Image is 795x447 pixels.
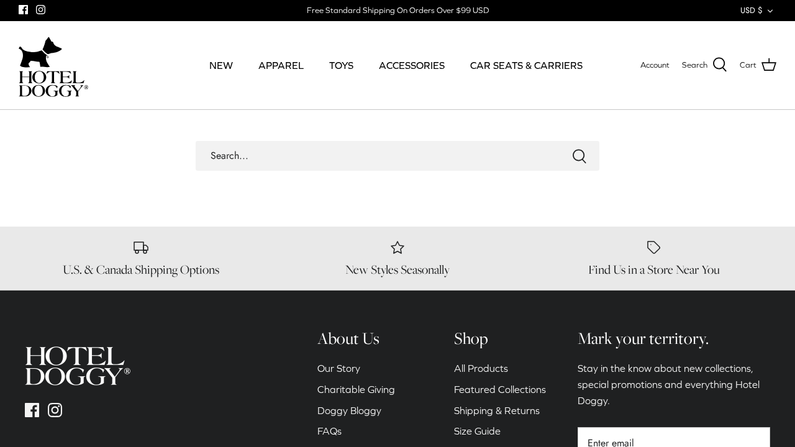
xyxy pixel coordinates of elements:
img: hoteldoggycom [19,71,88,97]
img: dog-icon.svg [19,34,62,71]
a: Instagram [48,403,62,417]
a: Our Story [317,363,360,374]
a: hoteldoggycom [19,34,88,97]
h6: New Styles Seasonally [275,262,519,278]
a: TOYS [318,44,365,86]
a: Facebook [25,403,39,417]
a: Search [682,57,727,73]
h6: U.S. & Canada Shipping Options [19,262,263,278]
a: Charitable Giving [317,384,395,395]
div: Free Standard Shipping On Orders Over $99 USD [307,5,489,16]
span: Search [682,59,707,72]
h6: Find Us in a Store Near You [532,262,776,278]
span: Account [640,60,670,70]
a: FAQs [317,425,342,436]
a: APPAREL [247,44,315,86]
h6: About Us [317,328,422,349]
a: Cart [740,57,776,73]
a: Size Guide [454,425,501,436]
input: Search Store [196,141,599,171]
a: Facebook [19,5,28,14]
span: Cart [740,59,756,72]
a: Free Standard Shipping On Orders Over $99 USD [307,1,489,20]
a: U.S. & Canada Shipping Options [19,239,263,278]
a: Doggy Bloggy [317,405,381,416]
a: Shipping & Returns [454,405,540,416]
img: hoteldoggycom [25,346,130,386]
div: Primary navigation [184,44,607,86]
a: ACCESSORIES [368,44,456,86]
p: Stay in the know about new collections, special promotions and everything Hotel Doggy. [578,361,770,409]
h6: Shop [454,328,546,349]
h6: Mark your territory. [578,328,770,349]
a: Instagram [36,5,45,14]
button: Submit [572,148,587,164]
a: All Products [454,363,508,374]
a: NEW [198,44,244,86]
a: Account [640,59,670,72]
a: Find Us in a Store Near You [532,239,776,278]
a: CAR SEATS & CARRIERS [459,44,594,86]
a: Featured Collections [454,384,546,395]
